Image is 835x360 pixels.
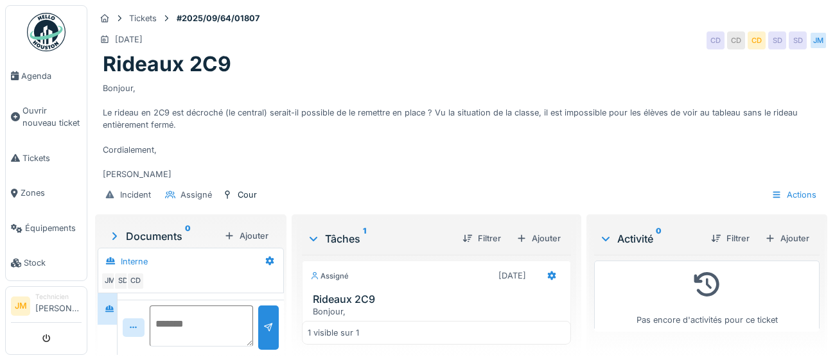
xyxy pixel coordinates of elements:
div: SD [768,31,786,49]
a: Zones [6,176,87,211]
div: Interne [121,255,148,268]
div: JM [101,272,119,290]
li: [PERSON_NAME] [35,292,82,320]
a: Équipements [6,210,87,246]
div: Activité [599,231,701,246]
div: Ajouter [760,230,814,247]
div: Bonjour, Le rideau en 2C9 est décroché (le central) serait-il possible de le remettre en place ? ... [103,77,820,181]
a: Ouvrir nouveau ticket [6,94,87,141]
span: Équipements [25,222,82,234]
div: Ajouter [219,227,274,244]
div: Pas encore d'activités pour ce ticket [602,266,811,326]
div: Actions [766,185,822,204]
div: CD [727,31,745,49]
sup: 1 [363,231,366,246]
div: JM [809,31,827,49]
div: SD [114,272,132,290]
span: Ouvrir nouveau ticket [22,105,82,129]
div: CD [127,272,145,290]
div: Technicien [35,292,82,302]
span: Stock [24,257,82,269]
div: Filtrer [706,230,755,247]
div: SD [789,31,807,49]
div: Incident [120,189,151,201]
div: [DATE] [498,270,526,282]
h3: Rideaux 2C9 [313,293,565,305]
div: Cour [238,189,257,201]
div: Documents [108,228,219,244]
div: Assigné [180,189,212,201]
div: Tâches [307,231,452,246]
a: JM Technicien[PERSON_NAME] [11,292,82,323]
li: JM [11,296,30,316]
span: Agenda [21,70,82,82]
span: Zones [21,187,82,199]
a: Stock [6,246,87,281]
div: Assigné [310,271,349,282]
img: Badge_color-CXgf-gQk.svg [27,13,66,51]
sup: 0 [185,228,191,244]
div: CD [707,31,725,49]
span: Tickets [22,152,82,164]
div: CD [748,31,766,49]
strong: #2025/09/64/01807 [171,12,265,24]
div: Tickets [129,12,157,24]
div: Ajouter [511,230,566,247]
div: Filtrer [457,230,506,247]
h1: Rideaux 2C9 [103,52,231,76]
sup: 0 [656,231,662,246]
div: [DATE] [115,33,143,46]
a: Tickets [6,141,87,176]
a: Agenda [6,58,87,94]
div: 1 visible sur 1 [308,327,359,339]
